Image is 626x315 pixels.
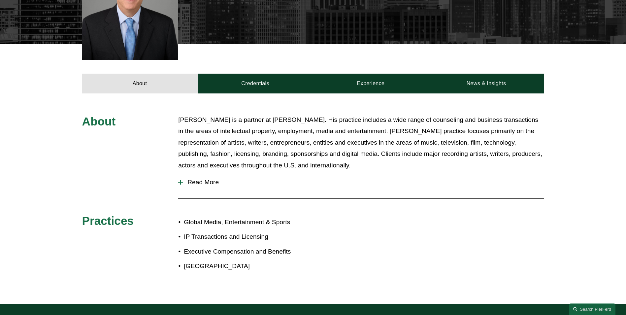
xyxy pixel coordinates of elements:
[82,214,134,227] span: Practices
[183,179,544,186] span: Read More
[428,74,544,93] a: News & Insights
[184,231,313,243] p: IP Transactions and Licensing
[184,261,313,272] p: [GEOGRAPHIC_DATA]
[198,74,313,93] a: Credentials
[184,217,313,228] p: Global Media, Entertainment & Sports
[82,115,116,128] span: About
[178,114,544,171] p: [PERSON_NAME] is a partner at [PERSON_NAME]. His practice includes a wide range of counseling and...
[184,246,313,258] p: Executive Compensation and Benefits
[569,303,615,315] a: Search this site
[82,74,198,93] a: About
[178,174,544,191] button: Read More
[313,74,429,93] a: Experience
